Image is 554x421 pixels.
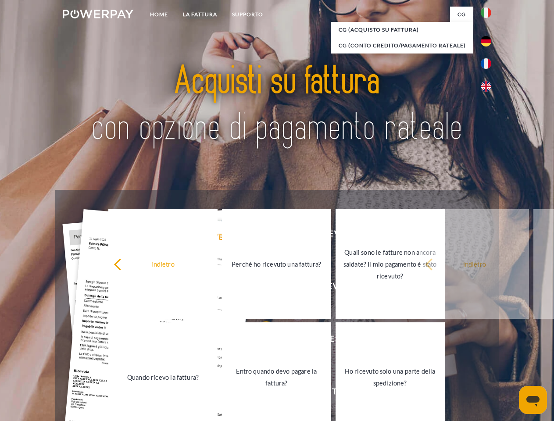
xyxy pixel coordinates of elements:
[331,38,473,54] a: CG (Conto Credito/Pagamento rateale)
[336,209,445,319] a: Quali sono le fatture non ancora saldate? Il mio pagamento è stato ricevuto?
[227,258,326,270] div: Perché ho ricevuto una fattura?
[450,7,473,22] a: CG
[481,36,491,46] img: de
[481,81,491,92] img: en
[143,7,175,22] a: Home
[225,7,271,22] a: Supporto
[481,58,491,69] img: fr
[481,7,491,18] img: it
[425,258,524,270] div: indietro
[175,7,225,22] a: LA FATTURA
[114,371,212,383] div: Quando ricevo la fattura?
[341,246,440,282] div: Quali sono le fatture non ancora saldate? Il mio pagamento è stato ricevuto?
[341,365,440,389] div: Ho ricevuto solo una parte della spedizione?
[519,386,547,414] iframe: Pulsante per aprire la finestra di messaggistica
[114,258,212,270] div: indietro
[227,365,326,389] div: Entro quando devo pagare la fattura?
[84,42,470,168] img: title-powerpay_it.svg
[331,22,473,38] a: CG (Acquisto su fattura)
[63,10,133,18] img: logo-powerpay-white.svg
